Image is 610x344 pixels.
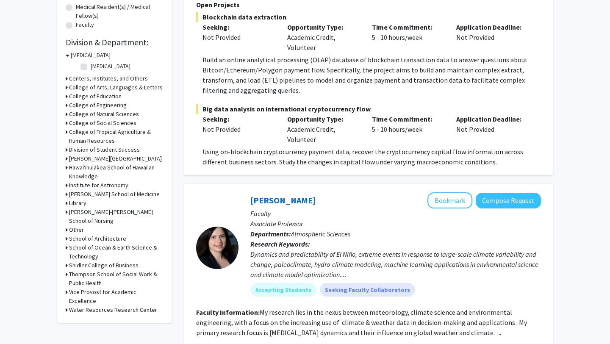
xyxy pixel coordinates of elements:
fg-read-more: My research lies in the nexus between meteorology, climate science and environmental engineering,... [196,308,527,337]
p: Application Deadline: [456,114,528,124]
h3: [MEDICAL_DATA] [71,51,111,60]
p: Associate Professor [250,219,541,229]
button: Compose Request to Christina Karamperidou [476,193,541,208]
b: Research Keywords: [250,240,310,248]
h3: Thompson School of Social Work & Public Health [69,270,163,288]
h3: College of Engineering [69,101,127,110]
h3: Shidler College of Business [69,261,139,270]
h3: College of Natural Sciences [69,110,139,119]
div: Not Provided [202,32,274,42]
h3: Division of Student Success [69,145,140,154]
span: Atmospheric Sciences [291,230,350,238]
div: Not Provided [450,22,535,53]
div: Academic Credit, Volunteer [281,114,366,144]
p: Application Deadline: [456,22,528,32]
p: Time Commitment: [372,114,444,124]
h3: Centers, Institutes, and Others [69,74,148,83]
h3: Vice Provost for Academic Excellence [69,288,163,305]
mat-chip: Accepting Students [250,283,316,297]
h3: Water Resources Research Center [69,305,157,314]
h3: [PERSON_NAME]-[PERSON_NAME] School of Nursing [69,208,163,225]
label: [MEDICAL_DATA] [91,62,130,71]
mat-chip: Seeking Faculty Collaborators [320,283,415,297]
a: [PERSON_NAME] [250,195,316,205]
h3: Institute for Astronomy [69,181,128,190]
b: Departments: [250,230,291,238]
span: Big data analysis on international cryptocurrency flow [196,104,541,114]
h3: Library [69,199,86,208]
h3: [PERSON_NAME][GEOGRAPHIC_DATA] [69,154,162,163]
div: Not Provided [202,124,274,134]
h3: College of Tropical Agriculture & Human Resources [69,128,163,145]
div: 5 - 10 hours/week [366,114,450,144]
h3: School of Architecture [69,234,126,243]
p: Faculty [250,208,541,219]
h2: Division & Department: [66,37,163,47]
iframe: Chat [6,306,36,338]
h3: Hawaiʻinuiākea School of Hawaiian Knowledge [69,163,163,181]
h3: College of Arts, Languages & Letters [69,83,163,92]
div: 5 - 10 hours/week [366,22,450,53]
h3: School of Ocean & Earth Science & Technology [69,243,163,261]
button: Add Christina Karamperidou to Bookmarks [427,192,472,208]
h3: College of Education [69,92,122,101]
h3: [PERSON_NAME] School of Medicine [69,190,160,199]
label: Faculty [76,20,94,29]
div: Dynamics and predictability of El Niño, extreme events in response to large-scale climate variabi... [250,249,541,280]
p: Opportunity Type: [287,22,359,32]
h3: College of Social Sciences [69,119,136,128]
b: Faculty Information: [196,308,260,316]
span: Blockchain data extraction [196,12,541,22]
p: Opportunity Type: [287,114,359,124]
p: Time Commitment: [372,22,444,32]
p: Seeking: [202,114,274,124]
h3: Other [69,225,84,234]
label: Medical Resident(s) / Medical Fellow(s) [76,3,163,20]
div: Academic Credit, Volunteer [281,22,366,53]
div: Not Provided [450,114,535,144]
p: Build an online analytical processing (OLAP) database of blockchain transaction data to answer qu... [202,55,541,95]
p: Using on-blockchain cryptocurrency payment data, recover the cryptocurrency capital flow informat... [202,147,541,167]
p: Seeking: [202,22,274,32]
